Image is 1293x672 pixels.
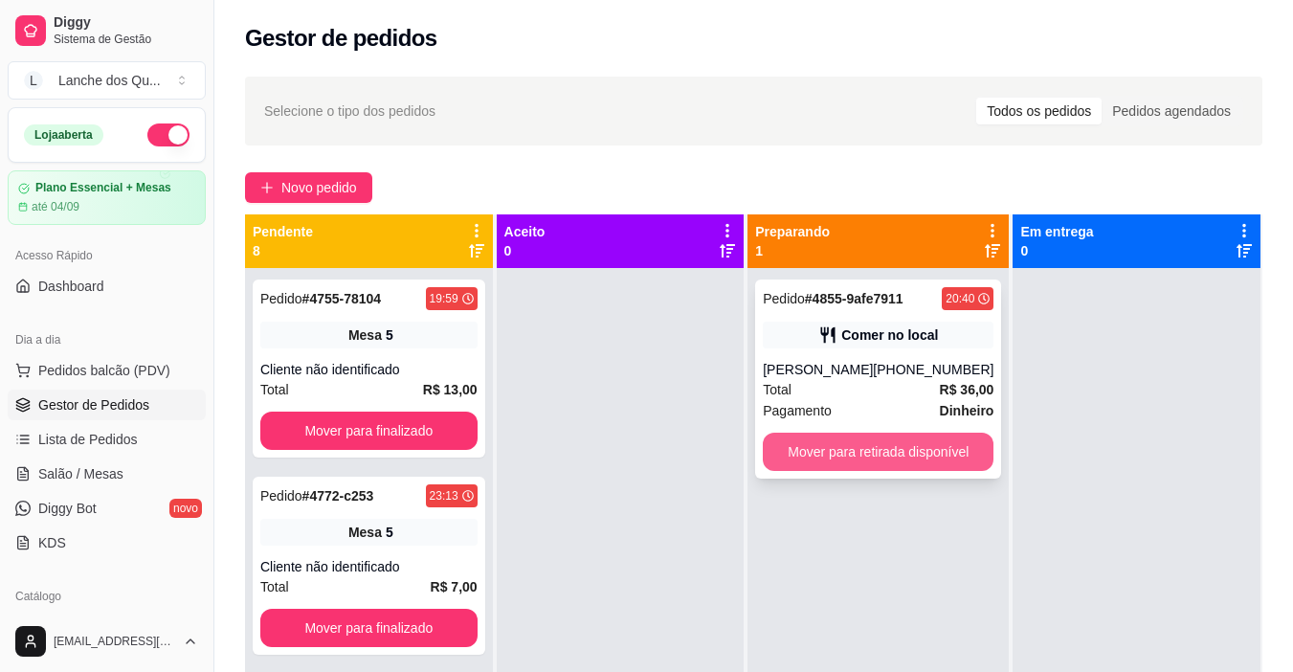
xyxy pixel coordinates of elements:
[504,241,546,260] p: 0
[245,172,372,203] button: Novo pedido
[348,523,382,542] span: Mesa
[54,634,175,649] span: [EMAIL_ADDRESS][DOMAIN_NAME]
[8,355,206,386] button: Pedidos balcão (PDV)
[260,576,289,597] span: Total
[1102,98,1241,124] div: Pedidos agendados
[253,241,313,260] p: 8
[423,382,478,397] strong: R$ 13,00
[8,390,206,420] a: Gestor de Pedidos
[58,71,161,90] div: Lanche dos Qu ...
[260,379,289,400] span: Total
[260,291,302,306] span: Pedido
[54,14,198,32] span: Diggy
[431,579,478,594] strong: R$ 7,00
[260,181,274,194] span: plus
[54,32,198,47] span: Sistema de Gestão
[260,557,478,576] div: Cliente não identificado
[386,523,393,542] div: 5
[38,464,123,483] span: Salão / Mesas
[245,23,437,54] h2: Gestor de pedidos
[260,609,478,647] button: Mover para finalizado
[763,360,873,379] div: [PERSON_NAME]
[8,424,206,455] a: Lista de Pedidos
[946,291,974,306] div: 20:40
[260,412,478,450] button: Mover para finalizado
[763,379,791,400] span: Total
[763,291,805,306] span: Pedido
[38,277,104,296] span: Dashboard
[8,527,206,558] a: KDS
[32,199,79,214] article: até 04/09
[430,291,458,306] div: 19:59
[763,400,832,421] span: Pagamento
[1020,222,1093,241] p: Em entrega
[147,123,189,146] button: Alterar Status
[940,382,994,397] strong: R$ 36,00
[260,488,302,504] span: Pedido
[302,488,374,504] strong: # 4772-c253
[8,618,206,664] button: [EMAIL_ADDRESS][DOMAIN_NAME]
[873,360,993,379] div: [PHONE_NUMBER]
[976,98,1102,124] div: Todos os pedidos
[8,170,206,225] a: Plano Essencial + Mesasaté 04/09
[755,241,830,260] p: 1
[8,240,206,271] div: Acesso Rápido
[260,360,478,379] div: Cliente não identificado
[35,181,171,195] article: Plano Essencial + Mesas
[264,101,435,122] span: Selecione o tipo dos pedidos
[302,291,382,306] strong: # 4755-78104
[348,325,382,345] span: Mesa
[8,459,206,489] a: Salão / Mesas
[755,222,830,241] p: Preparando
[38,395,149,414] span: Gestor de Pedidos
[8,61,206,100] button: Select a team
[8,581,206,612] div: Catálogo
[8,493,206,524] a: Diggy Botnovo
[805,291,903,306] strong: # 4855-9afe7911
[8,8,206,54] a: DiggySistema de Gestão
[430,488,458,504] div: 23:13
[504,222,546,241] p: Aceito
[763,433,993,471] button: Mover para retirada disponível
[38,499,97,518] span: Diggy Bot
[38,430,138,449] span: Lista de Pedidos
[38,361,170,380] span: Pedidos balcão (PDV)
[24,124,103,146] div: Loja aberta
[38,533,66,552] span: KDS
[8,271,206,302] a: Dashboard
[24,71,43,90] span: L
[8,325,206,355] div: Dia a dia
[1020,241,1093,260] p: 0
[281,177,357,198] span: Novo pedido
[940,403,994,418] strong: Dinheiro
[841,325,938,345] div: Comer no local
[386,325,393,345] div: 5
[253,222,313,241] p: Pendente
